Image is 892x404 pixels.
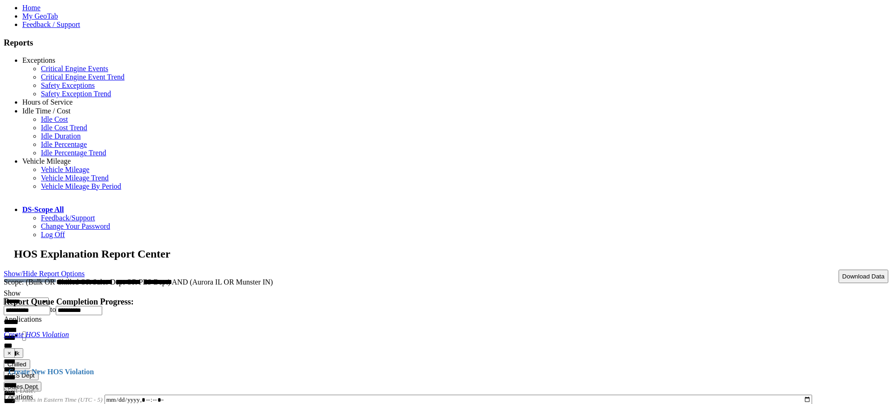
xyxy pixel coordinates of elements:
span: to [50,305,56,313]
a: HOS Explanation Reports [41,106,118,114]
h2: HOS Explanation Report Center [14,248,888,260]
a: Change Your Password [41,222,110,230]
a: Vehicle Mileage By Period [41,182,121,190]
a: Vehicle Mileage Trend [41,174,109,182]
button: × [4,348,15,358]
a: My GeoTab [22,12,58,20]
a: Safety Exceptions [41,81,95,89]
a: Log Off [41,231,65,238]
a: Feedback / Support [22,20,80,28]
a: Idle Percentage Trend [41,149,106,157]
a: Vehicle Mileage [22,157,71,165]
a: DS-Scope All [22,205,64,213]
a: Idle Cost [41,115,68,123]
a: Idle Cost Trend [41,124,87,132]
a: Exceptions [22,56,55,64]
a: Safety Exception Trend [41,90,111,98]
button: Chilled [4,359,30,369]
a: Vehicle Mileage [41,166,89,173]
a: Critical Engine Events [41,65,108,73]
a: Idle Percentage [41,140,87,148]
h4: Report Queue Completion Progress: [4,297,888,307]
a: Feedback/Support [41,214,95,222]
label: Applications [4,315,42,323]
h4: Create New HOS Violation [4,368,888,376]
a: Show/Hide Report Options [4,267,85,280]
a: Critical Engine Event Trend [41,73,125,81]
a: Create HOS Violation [4,331,69,338]
button: Download Data [839,270,888,283]
h3: Reports [4,38,888,48]
a: Idle Time / Cost [22,107,71,115]
label: Start Date:* [4,374,39,394]
a: Idle Duration [41,132,81,140]
a: Hours of Service [22,98,72,106]
span: Scope: (Bulk OR Chilled OR Sales Dept OR PES Dept) AND (Aurora IL OR Munster IN) [4,278,273,286]
span: All Times in Eastern Time (UTC - 5) [13,396,103,403]
a: Home [22,4,40,12]
label: Show [4,289,20,297]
